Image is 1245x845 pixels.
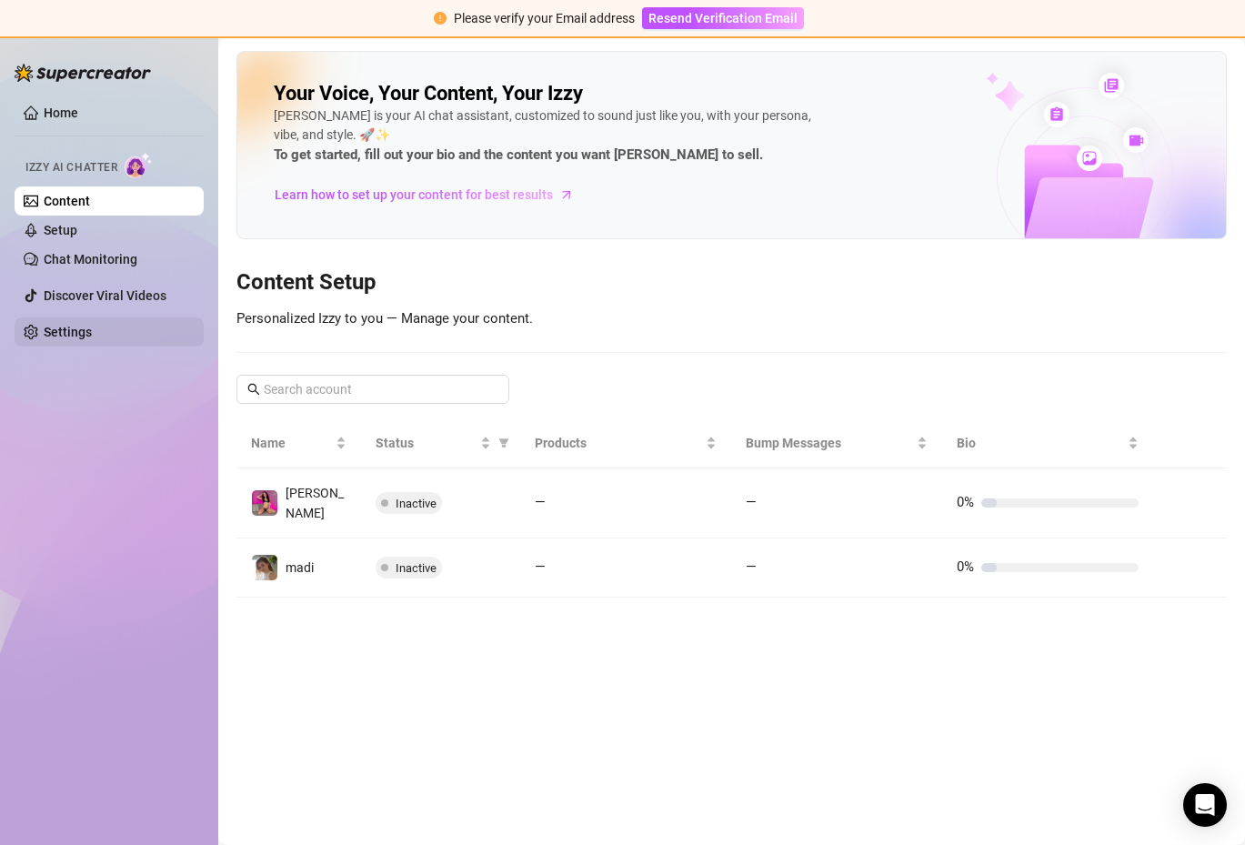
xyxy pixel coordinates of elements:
th: Status [361,418,520,468]
strong: To get started, fill out your bio and the content you want [PERSON_NAME] to sell. [274,146,763,163]
th: Name [236,418,361,468]
button: Resend Verification Email [642,7,804,29]
span: search [247,383,260,396]
div: Please verify your Email address [454,8,635,28]
span: — [535,494,546,510]
span: exclamation-circle [434,12,447,25]
th: Bump Messages [731,418,942,468]
span: madi [286,560,314,575]
span: Bump Messages [746,433,913,453]
span: arrow-right [557,186,576,204]
span: Inactive [396,561,437,575]
th: Bio [942,418,1153,468]
span: [PERSON_NAME] [286,486,344,520]
img: logo-BBDzfeDw.svg [15,64,151,82]
span: Name [251,433,332,453]
img: AI Chatter [125,152,153,178]
div: Open Intercom Messenger [1183,783,1227,827]
span: Resend Verification Email [648,11,798,25]
h2: Your Voice, Your Content, Your Izzy [274,81,583,106]
a: Discover Viral Videos [44,288,166,303]
img: madi [252,555,277,580]
span: Learn how to set up your content for best results [275,185,553,205]
span: — [746,494,757,510]
div: [PERSON_NAME] is your AI chat assistant, customized to sound just like you, with your persona, vi... [274,106,819,166]
span: Status [376,433,477,453]
img: ai-chatter-content-library-cLFOSyPT.png [944,53,1226,238]
span: filter [495,429,513,457]
a: Content [44,194,90,208]
span: Bio [957,433,1124,453]
span: Izzy AI Chatter [25,159,117,176]
input: Search account [264,379,484,399]
th: Products [520,418,731,468]
h3: Content Setup [236,268,1227,297]
span: 0% [957,558,974,575]
a: Home [44,106,78,120]
span: — [535,558,546,575]
span: Inactive [396,497,437,510]
a: Settings [44,325,92,339]
a: Learn how to set up your content for best results [274,180,587,209]
span: — [746,558,757,575]
span: Products [535,433,702,453]
a: Setup [44,223,77,237]
span: Personalized Izzy to you — Manage your content. [236,310,533,327]
span: 0% [957,494,974,510]
img: liz [252,490,277,516]
span: filter [498,438,509,448]
a: Chat Monitoring [44,252,137,267]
